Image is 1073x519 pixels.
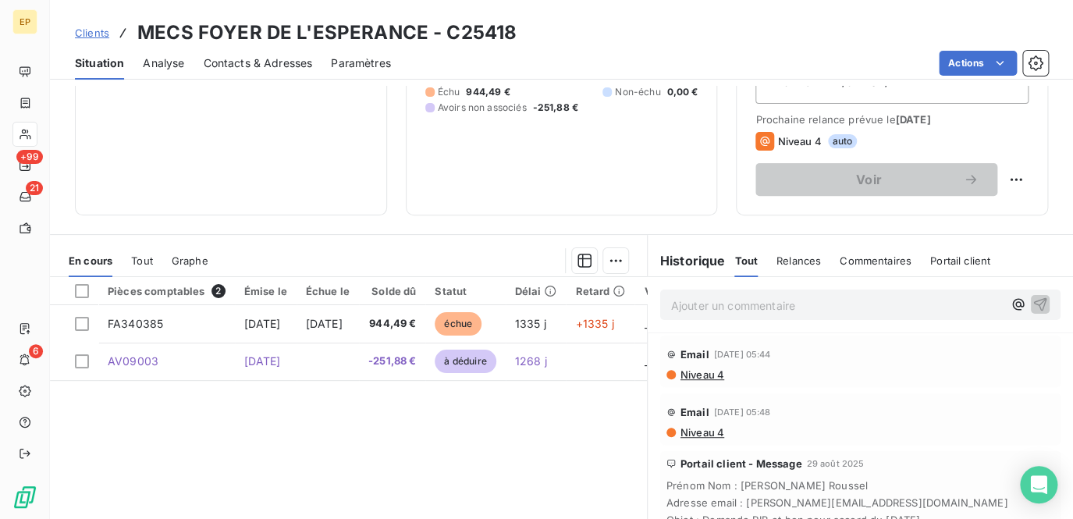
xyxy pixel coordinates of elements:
[774,173,963,186] span: Voir
[644,354,648,368] span: _
[12,485,37,510] img: Logo LeanPay
[776,254,821,267] span: Relances
[244,354,281,368] span: [DATE]
[666,496,1054,509] span: Adresse email : [PERSON_NAME][EMAIL_ADDRESS][DOMAIN_NAME]
[306,317,343,330] span: [DATE]
[806,459,864,468] span: 29 août 2025
[16,150,43,164] span: +99
[172,254,208,267] span: Graphe
[137,19,517,47] h3: MECS FOYER DE L'ESPERANCE - C25418
[714,350,771,359] span: [DATE] 05:44
[75,25,109,41] a: Clients
[666,85,698,99] span: 0,00 €
[306,285,350,297] div: Échue le
[244,285,287,297] div: Émise le
[435,312,481,336] span: échue
[515,354,547,368] span: 1268 j
[666,479,1054,492] span: Prénom Nom : [PERSON_NAME] Roussel
[244,317,281,330] span: [DATE]
[755,113,1029,126] span: Prochaine relance prévue le
[828,134,858,148] span: auto
[108,284,226,298] div: Pièces comptables
[930,254,990,267] span: Portail client
[69,254,112,267] span: En cours
[515,317,546,330] span: 1335 j
[533,101,578,115] span: -251,88 €
[203,55,312,71] span: Contacts & Adresses
[840,254,911,267] span: Commentaires
[368,316,416,332] span: 944,49 €
[131,254,153,267] span: Tout
[575,285,625,297] div: Retard
[466,85,510,99] span: 944,49 €
[714,407,771,417] span: [DATE] 05:48
[29,344,43,358] span: 6
[755,163,997,196] button: Voir
[438,101,527,115] span: Avoirs non associés
[895,113,930,126] span: [DATE]
[515,285,557,297] div: Délai
[435,285,496,297] div: Statut
[680,457,802,470] span: Portail client - Message
[143,55,184,71] span: Analyse
[108,317,163,330] span: FA340385
[575,317,613,330] span: +1335 j
[644,285,695,297] div: VENDEUR
[734,254,758,267] span: Tout
[679,368,724,381] span: Niveau 4
[368,354,416,369] span: -251,88 €
[680,348,709,361] span: Email
[368,285,416,297] div: Solde dû
[777,135,821,148] span: Niveau 4
[438,85,460,99] span: Échu
[615,85,660,99] span: Non-échu
[648,251,726,270] h6: Historique
[1020,466,1057,503] div: Open Intercom Messenger
[939,51,1017,76] button: Actions
[644,317,648,330] span: _
[435,350,496,373] span: à déduire
[26,181,43,195] span: 21
[75,27,109,39] span: Clients
[108,354,158,368] span: AV09003
[679,426,724,439] span: Niveau 4
[680,406,709,418] span: Email
[331,55,391,71] span: Paramètres
[75,55,124,71] span: Situation
[211,284,226,298] span: 2
[12,9,37,34] div: EP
